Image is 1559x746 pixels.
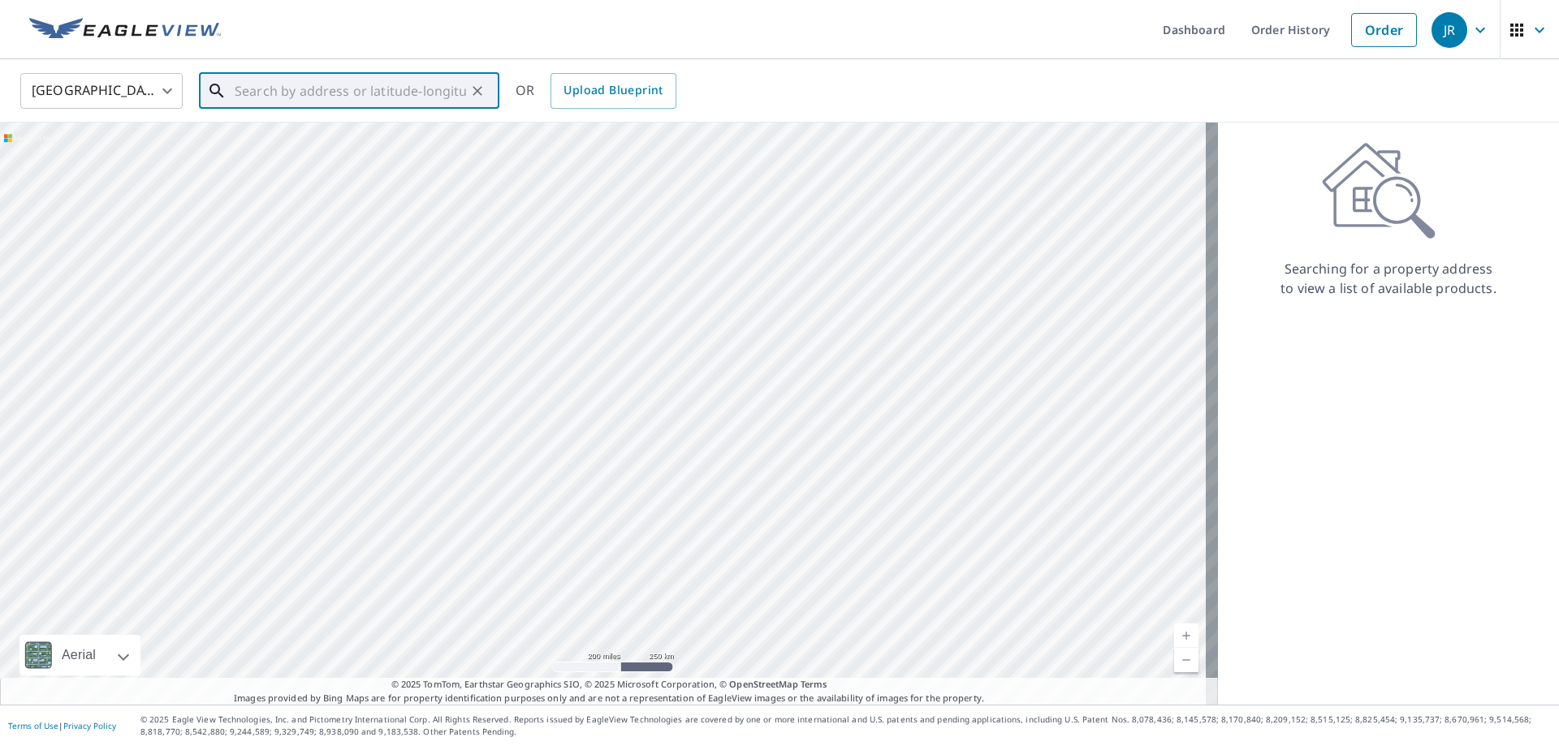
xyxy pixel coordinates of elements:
[466,80,489,102] button: Clear
[140,714,1551,738] p: © 2025 Eagle View Technologies, Inc. and Pictometry International Corp. All Rights Reserved. Repo...
[551,73,676,109] a: Upload Blueprint
[729,678,797,690] a: OpenStreetMap
[8,720,58,731] a: Terms of Use
[801,678,827,690] a: Terms
[1432,12,1467,48] div: JR
[1280,259,1497,298] p: Searching for a property address to view a list of available products.
[19,635,140,675] div: Aerial
[564,80,663,101] span: Upload Blueprint
[20,68,183,114] div: [GEOGRAPHIC_DATA]
[1351,13,1417,47] a: Order
[516,73,676,109] div: OR
[57,635,101,675] div: Aerial
[8,721,116,731] p: |
[1174,648,1198,672] a: Current Level 5, Zoom Out
[63,720,116,731] a: Privacy Policy
[1174,623,1198,648] a: Current Level 5, Zoom In
[391,678,827,692] span: © 2025 TomTom, Earthstar Geographics SIO, © 2025 Microsoft Corporation, ©
[235,68,466,114] input: Search by address or latitude-longitude
[29,18,221,42] img: EV Logo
